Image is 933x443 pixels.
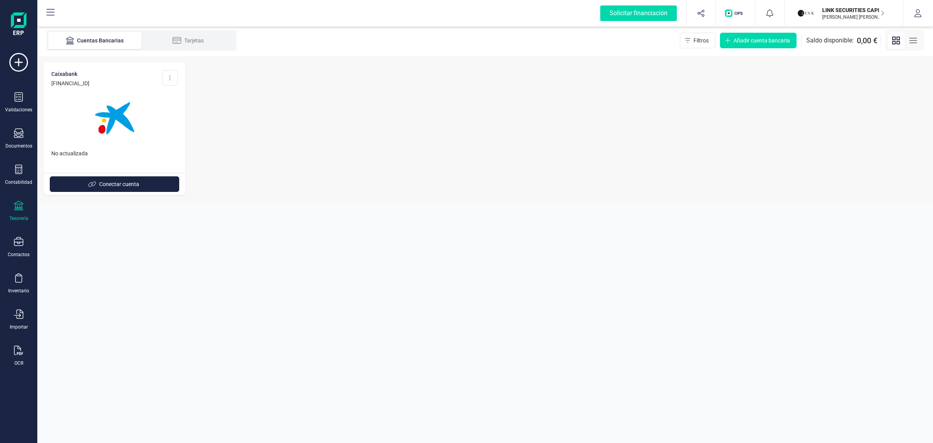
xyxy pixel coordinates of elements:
[797,5,814,22] img: LI
[8,251,30,258] div: Contactos
[50,176,179,192] button: Conectar cuenta
[11,12,26,37] img: Logo Finanedi
[591,1,686,26] button: Solicitar financiación
[725,9,746,17] img: Logo de OPS
[822,14,884,20] p: [PERSON_NAME] [PERSON_NAME]
[734,37,790,44] span: Añadir cuenta bancaria
[157,37,219,44] div: Tarjetas
[5,179,32,185] div: Contabilidad
[720,1,750,26] button: Logo de OPS
[51,79,89,87] p: [FINANCIAL_ID]
[51,70,89,78] p: Caixabank
[9,215,28,221] div: Tesorería
[806,36,854,45] span: Saldo disponible:
[5,143,32,149] div: Documentos
[822,6,884,14] p: LINK SECURITIES CAPITAL SL
[720,33,797,48] button: Añadir cuenta bancaria
[51,149,178,157] p: No actualizada
[10,324,28,330] div: Importar
[99,180,139,188] span: Conectar cuenta
[14,360,23,366] div: OCR
[794,1,894,26] button: LILINK SECURITIES CAPITAL SL[PERSON_NAME] [PERSON_NAME]
[64,37,126,44] div: Cuentas Bancarias
[857,35,877,46] span: 0,00 €
[600,5,677,21] div: Solicitar financiación
[694,37,709,44] span: Filtros
[5,107,32,113] div: Validaciones
[8,288,29,294] div: Inventario
[680,33,715,48] button: Filtros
